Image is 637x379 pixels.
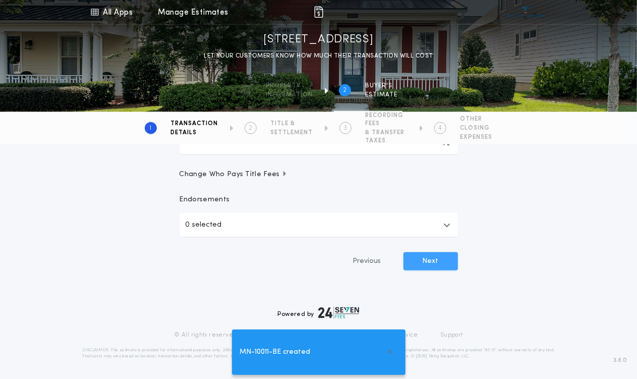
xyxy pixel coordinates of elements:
[264,32,374,48] h1: [STREET_ADDRESS]
[180,213,458,237] button: 0 selected
[313,6,325,18] img: img
[240,347,311,358] span: MN-10011-BE created
[318,307,360,319] img: logo
[460,133,493,141] span: EXPENSES
[343,124,347,132] h2: 3
[180,170,288,180] span: Change Who Pays Title Fees
[460,115,493,123] span: OTHER
[180,170,458,180] button: Change Who Pays Title Fees
[365,91,397,99] span: ESTIMATE
[171,129,218,137] span: DETAILS
[271,129,313,137] span: SETTLEMENT
[365,82,397,90] span: BUYER'S
[460,124,493,132] span: CLOSING
[366,112,408,128] span: RECORDING FEES
[180,195,458,205] p: Endorsements
[343,86,347,94] h2: 2
[403,252,458,270] button: Next
[438,124,442,132] h2: 4
[150,124,152,132] h2: 1
[366,129,408,145] span: & TRANSFER TAXES
[171,120,218,128] span: TRANSACTION
[266,82,313,90] span: Property
[266,91,313,99] span: information
[333,252,401,270] button: Previous
[204,51,433,61] p: LET YOUR CUSTOMERS KNOW HOW MUCH THEIR TRANSACTION WILL COST
[271,120,313,128] span: TITLE &
[249,124,252,132] h2: 2
[278,307,360,319] div: Powered by
[507,7,545,17] img: vs-icon
[186,219,222,231] p: 0 selected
